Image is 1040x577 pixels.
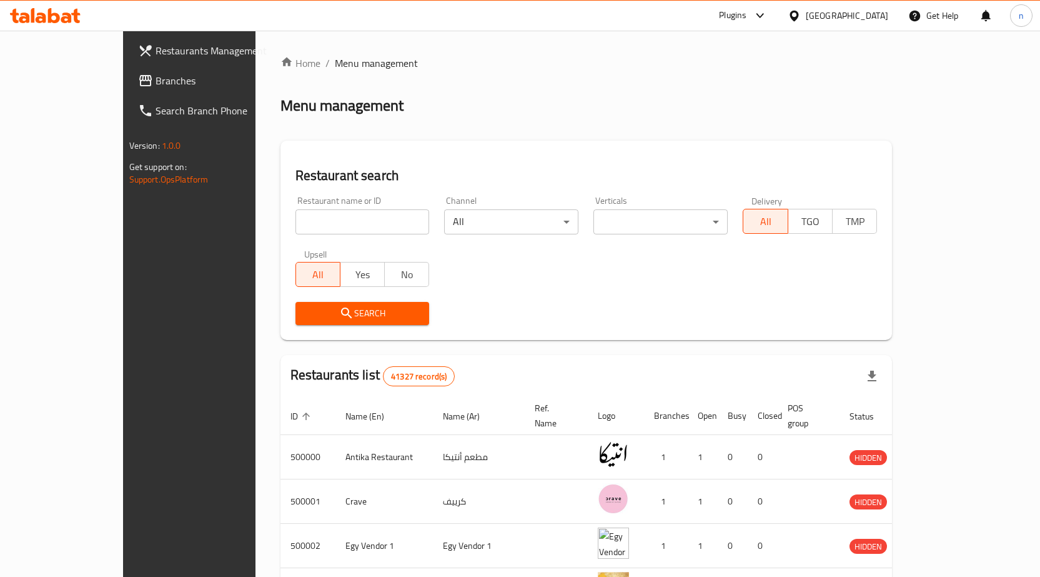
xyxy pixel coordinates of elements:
[849,495,887,509] span: HIDDEN
[444,209,578,234] div: All
[290,366,455,386] h2: Restaurants list
[718,435,748,479] td: 0
[335,56,418,71] span: Menu management
[295,209,430,234] input: Search for restaurant name or ID..
[305,306,420,321] span: Search
[598,439,629,470] img: Antika Restaurant
[598,528,629,559] img: Egy Vendor 1
[838,213,872,231] span: TMP
[295,166,878,185] h2: Restaurant search
[748,479,778,524] td: 0
[644,479,688,524] td: 1
[748,524,778,568] td: 0
[384,371,454,383] span: 41327 record(s)
[390,266,424,284] span: No
[345,266,380,284] span: Yes
[849,494,887,509] div: HIDDEN
[748,435,778,479] td: 0
[280,56,320,71] a: Home
[748,213,783,231] span: All
[433,479,525,524] td: كرييف
[644,524,688,568] td: 1
[793,213,828,231] span: TGO
[290,409,314,424] span: ID
[718,397,748,435] th: Busy
[128,36,297,66] a: Restaurants Management
[688,479,718,524] td: 1
[644,435,688,479] td: 1
[129,171,209,188] a: Support.OpsPlatform
[718,524,748,568] td: 0
[535,401,573,431] span: Ref. Name
[849,539,887,554] span: HIDDEN
[162,138,181,154] span: 1.0.0
[849,451,887,465] span: HIDDEN
[688,524,718,568] td: 1
[280,524,335,568] td: 500002
[748,397,778,435] th: Closed
[849,409,890,424] span: Status
[335,435,433,479] td: Antika Restaurant
[156,103,287,118] span: Search Branch Phone
[335,479,433,524] td: Crave
[295,262,340,287] button: All
[280,96,404,116] h2: Menu management
[788,209,833,234] button: TGO
[688,397,718,435] th: Open
[788,401,825,431] span: POS group
[443,409,496,424] span: Name (Ar)
[719,8,746,23] div: Plugins
[832,209,877,234] button: TMP
[743,209,788,234] button: All
[433,435,525,479] td: مطعم أنتيكا
[345,409,400,424] span: Name (En)
[644,397,688,435] th: Branches
[280,435,335,479] td: 500000
[301,266,335,284] span: All
[598,483,629,514] img: Crave
[128,96,297,126] a: Search Branch Phone
[304,249,327,258] label: Upsell
[156,43,287,58] span: Restaurants Management
[129,159,187,175] span: Get support on:
[718,479,748,524] td: 0
[751,196,783,205] label: Delivery
[295,302,430,325] button: Search
[384,262,429,287] button: No
[325,56,330,71] li: /
[340,262,385,287] button: Yes
[128,66,297,96] a: Branches
[335,524,433,568] td: Egy Vendor 1
[129,138,160,154] span: Version:
[433,524,525,568] td: Egy Vendor 1
[806,9,888,23] div: [GEOGRAPHIC_DATA]
[688,435,718,479] td: 1
[280,479,335,524] td: 500001
[1019,9,1024,23] span: n
[593,209,728,234] div: ​
[280,56,893,71] nav: breadcrumb
[588,397,644,435] th: Logo
[156,73,287,88] span: Branches
[857,361,887,391] div: Export file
